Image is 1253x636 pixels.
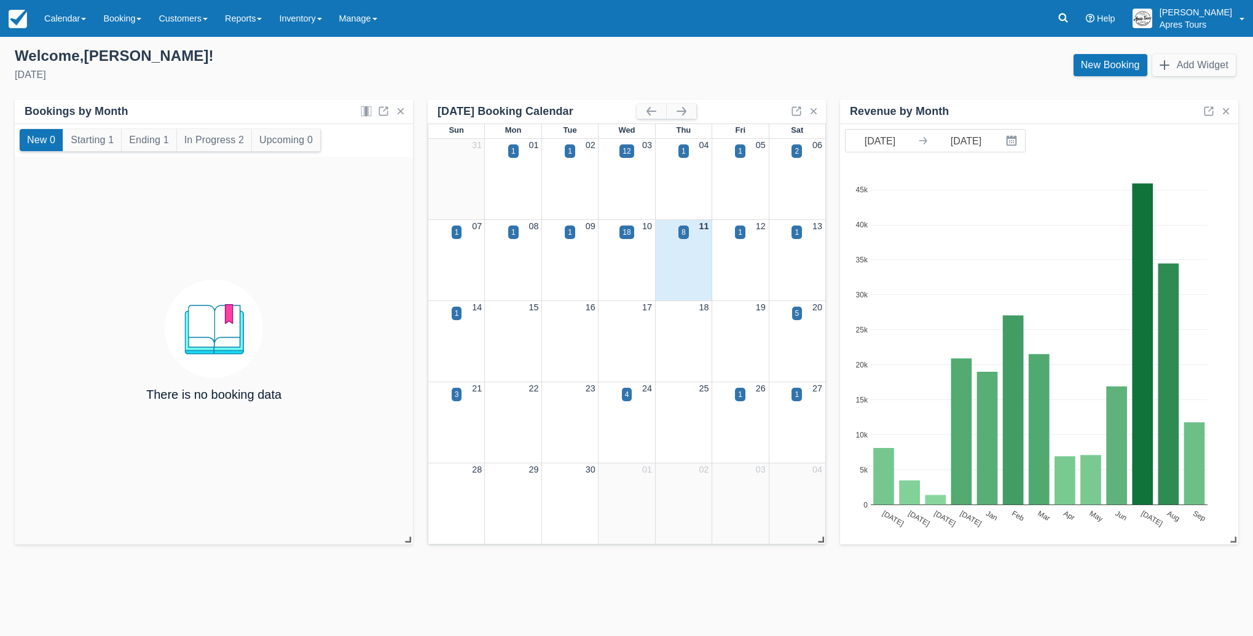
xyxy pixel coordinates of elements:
button: New 0 [20,129,63,151]
div: 18 [623,227,630,238]
a: 30 [586,465,595,474]
div: 1 [738,146,742,157]
a: 16 [586,302,595,312]
a: 27 [812,383,822,393]
a: 10 [642,221,652,231]
span: Sat [791,125,803,135]
a: 04 [812,465,822,474]
button: Add Widget [1152,54,1236,76]
a: 18 [699,302,709,312]
div: [DATE] Booking Calendar [438,104,637,119]
a: 17 [642,302,652,312]
button: Ending 1 [122,129,176,151]
button: In Progress 2 [177,129,251,151]
span: Help [1097,14,1115,23]
div: 1 [738,227,742,238]
div: 1 [795,227,799,238]
i: Help [1086,14,1094,23]
button: Upcoming 0 [252,129,320,151]
button: Interact with the calendar and add the check-in date for your trip. [1000,130,1025,152]
div: Bookings by Month [25,104,128,119]
a: 23 [586,383,595,393]
a: 20 [812,302,822,312]
div: 1 [795,389,799,400]
div: 1 [511,227,516,238]
a: 26 [756,383,766,393]
a: 04 [699,140,709,150]
a: 24 [642,383,652,393]
div: 4 [625,389,629,400]
a: 22 [529,383,539,393]
a: 19 [756,302,766,312]
span: Tue [564,125,577,135]
div: 2 [795,146,799,157]
input: Start Date [846,130,914,152]
a: 12 [756,221,766,231]
h4: There is no booking data [146,388,281,401]
span: Fri [736,125,746,135]
a: 14 [472,302,482,312]
a: 03 [756,465,766,474]
div: 3 [455,389,459,400]
img: checkfront-main-nav-mini-logo.png [9,10,27,28]
a: 01 [529,140,539,150]
a: 01 [642,465,652,474]
img: A1 [1133,9,1152,28]
a: 21 [472,383,482,393]
a: 02 [699,465,709,474]
a: 31 [472,140,482,150]
div: 1 [568,227,572,238]
a: 08 [529,221,539,231]
div: 1 [738,389,742,400]
input: End Date [932,130,1000,152]
div: 8 [681,227,686,238]
a: 05 [756,140,766,150]
div: 5 [795,308,799,319]
a: 13 [812,221,822,231]
a: 07 [472,221,482,231]
div: [DATE] [15,68,617,82]
div: Revenue by Month [850,104,949,119]
span: Sun [449,125,463,135]
p: [PERSON_NAME] [1160,6,1232,18]
div: Welcome , [PERSON_NAME] ! [15,47,617,65]
button: Starting 1 [63,129,121,151]
a: 29 [529,465,539,474]
a: 28 [472,465,482,474]
a: 02 [586,140,595,150]
a: 15 [529,302,539,312]
span: Wed [618,125,635,135]
img: booking.png [165,280,263,378]
div: 1 [681,146,686,157]
div: 1 [568,146,572,157]
div: 12 [623,146,630,157]
a: 03 [642,140,652,150]
a: 11 [699,221,709,231]
a: 09 [586,221,595,231]
a: 25 [699,383,709,393]
div: 1 [511,146,516,157]
span: Mon [505,125,522,135]
div: 1 [455,227,459,238]
p: Apres Tours [1160,18,1232,31]
div: 1 [455,308,459,319]
a: 06 [812,140,822,150]
span: Thu [677,125,691,135]
a: New Booking [1074,54,1147,76]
